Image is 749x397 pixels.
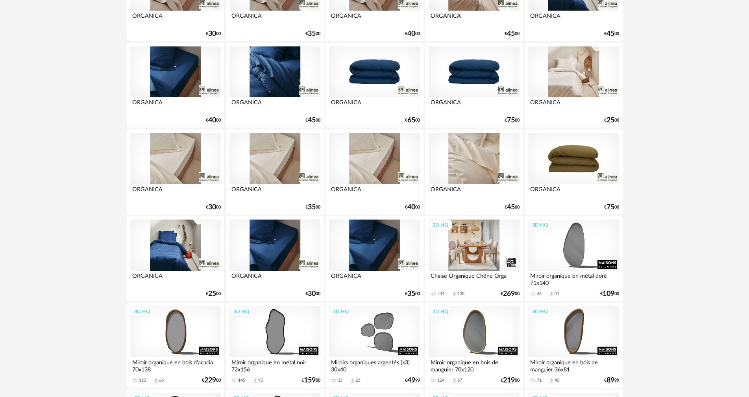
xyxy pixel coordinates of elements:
[405,118,420,123] div: € 00
[525,303,622,388] a: 3D HQ Miroir organique en bois de manguier 36x81 71 Download icon 40 €8999
[229,11,320,26] div: ORGANICA
[230,307,253,317] div: 3D HQ
[130,357,221,373] div: Miroir organique en bois d'acacia 70x138
[226,303,324,388] a: 3D HQ Miroir organique en métal noir 72x156 145 Download icon 95 €15900
[407,378,415,383] span: 49
[425,129,523,214] a: ORGANICA €4500
[139,378,146,383] div: 110
[127,43,224,128] a: ORGANICA €4000
[525,129,622,214] a: ORGANICA €7500
[507,31,515,37] span: 45
[206,118,221,123] div: € 00
[130,271,221,286] div: ORGANICA
[457,291,464,297] div: 138
[407,31,415,37] span: 40
[537,378,542,383] div: 71
[425,43,523,128] a: ORGANICA €7500
[229,357,320,373] div: Miroir organique en métal noir 72x156
[501,378,520,383] div: € 00
[130,184,221,200] div: ORGANICA
[407,291,415,297] span: 35
[437,291,444,297] div: 234
[437,378,444,383] div: 124
[226,129,324,214] a: ORGANICA €3500
[604,31,619,37] div: € 00
[208,291,216,297] span: 25
[537,291,542,297] div: 46
[325,303,423,388] a: 3D HQ Miroirs organiques argentés (x3) 30x40 33 Download icon 20 €4999
[329,184,420,200] div: ORGANICA
[525,216,622,301] a: 3D HQ Miroir organique en métal doré 71x140 46 Download icon 31 €10900
[600,291,619,297] div: € 00
[355,378,360,383] div: 20
[501,291,520,297] div: € 00
[407,205,415,210] span: 40
[338,378,342,383] div: 33
[507,205,515,210] span: 45
[229,97,320,113] div: ORGANICA
[429,271,519,286] div: Chaise Organique Chêne Orga
[604,118,619,123] div: € 00
[308,291,316,297] span: 30
[325,129,423,214] a: ORGANICA €4000
[528,97,619,113] div: ORGANICA
[607,31,614,37] span: 45
[329,271,420,286] div: ORGANICA
[607,378,614,383] span: 89
[325,43,423,128] a: ORGANICA €6500
[405,205,420,210] div: € 00
[603,291,614,297] span: 109
[405,291,420,297] div: € 00
[405,31,420,37] div: € 00
[229,184,320,200] div: ORGANICA
[457,378,462,383] div: 67
[607,205,614,210] span: 75
[505,31,520,37] div: € 00
[208,205,216,210] span: 30
[159,378,164,383] div: 66
[252,378,258,384] span: Download icon
[429,220,452,230] div: 3D HQ
[555,291,559,297] div: 31
[429,11,519,26] div: ORGANICA
[130,11,221,26] div: ORGANICA
[127,216,224,301] a: ORGANICA €2500
[206,31,221,37] div: € 00
[429,97,519,113] div: ORGANICA
[305,205,320,210] div: € 00
[325,216,423,301] a: ORGANICA €3500
[329,357,420,373] div: Miroirs organiques argentés (x3) 30x40
[304,378,316,383] span: 159
[204,378,216,383] span: 229
[529,307,551,317] div: 3D HQ
[425,303,523,388] a: 3D HQ Miroir organique en bois de manguier 70x120 124 Download icon 67 €21900
[206,291,221,297] div: € 00
[305,291,320,297] div: € 00
[208,31,216,37] span: 30
[202,378,221,383] div: € 00
[604,205,619,210] div: € 00
[226,43,324,128] a: ORGANICA €4500
[131,307,153,317] div: 3D HQ
[607,118,614,123] span: 25
[505,118,520,123] div: € 00
[528,184,619,200] div: ORGANICA
[127,129,224,214] a: ORGANICA €3000
[507,118,515,123] span: 75
[208,118,216,123] span: 40
[407,118,415,123] span: 65
[308,205,316,210] span: 35
[555,378,559,383] div: 40
[525,43,622,128] a: ORGANICA €2500
[505,205,520,210] div: € 00
[451,291,457,297] span: Download icon
[329,11,420,26] div: ORGANICA
[153,378,159,384] span: Download icon
[206,205,221,210] div: € 00
[604,378,619,383] div: € 99
[258,378,263,383] div: 95
[301,378,320,383] div: € 00
[127,303,224,388] a: 3D HQ Miroir organique en bois d'acacia 70x138 110 Download icon 66 €22900
[549,378,555,384] span: Download icon
[528,271,619,286] div: Miroir organique en métal doré 71x140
